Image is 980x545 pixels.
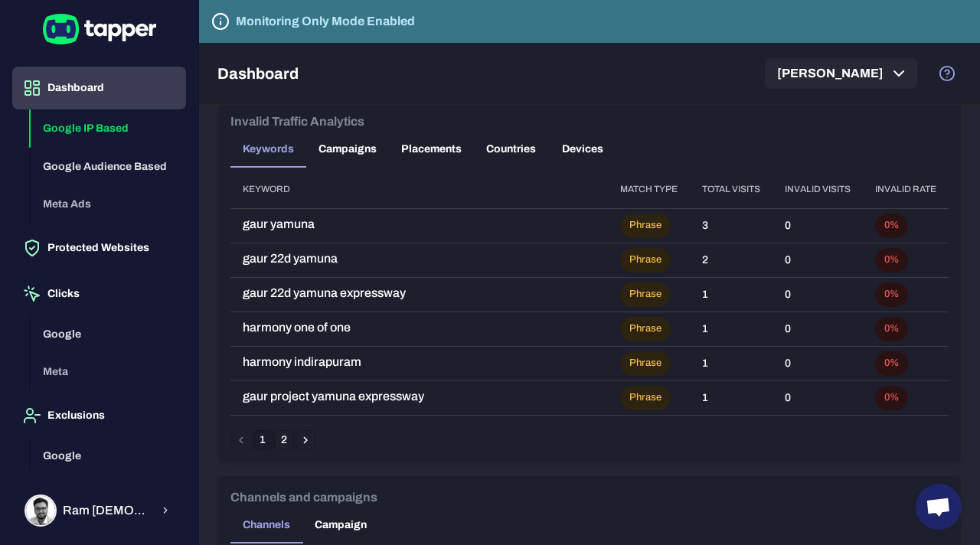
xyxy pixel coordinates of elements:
span: 0% [875,357,908,370]
td: 3 [690,208,773,243]
span: Phrase [620,391,671,404]
a: Google [31,448,186,461]
h6: Invalid Traffic Analytics [230,113,364,131]
button: Placements [389,131,474,168]
a: Dashboard [12,80,186,93]
button: Campaign [302,507,379,543]
td: 1 [690,312,773,346]
button: Ram KrishnaRam [DEMOGRAPHIC_DATA] [12,488,186,533]
span: 0% [875,219,908,232]
button: Google Audience Based [31,148,186,186]
span: Ram [DEMOGRAPHIC_DATA] [63,503,151,518]
th: Match type [608,171,690,208]
button: Go to page 2 [274,430,294,450]
span: 0% [875,288,908,301]
a: Exclusions [12,408,186,421]
th: Keyword [230,171,608,208]
button: Exclusions [12,394,186,437]
span: Phrase [620,322,671,335]
td: 0 [773,312,863,346]
th: Invalid visits [773,171,863,208]
td: 1 [690,346,773,380]
td: 1 [690,277,773,312]
td: 0 [773,208,863,243]
span: 0% [875,322,908,335]
a: Clicks [12,286,186,299]
td: 0 [773,346,863,380]
span: gaur yamuna [243,217,596,232]
a: Google [31,326,186,339]
span: gaur project yamuna expressway [243,389,596,404]
button: Protected Websites [12,227,186,269]
span: harmony indirapuram [243,354,596,370]
button: Clicks [12,272,186,315]
button: Keywords [230,131,306,168]
span: gaur 22d yamuna expressway [243,286,596,301]
button: Devices [548,131,617,168]
button: Go to next page [296,430,315,450]
td: 2 [690,243,773,277]
span: gaur 22d yamuna [243,251,596,266]
span: Phrase [620,288,671,301]
button: [PERSON_NAME] [765,58,917,89]
h6: Channels and campaigns [230,488,377,507]
span: harmony one of one [243,320,596,335]
a: Google IP Based [31,121,186,134]
td: 0 [773,277,863,312]
h5: Dashboard [217,64,299,83]
button: Google [31,315,186,354]
td: 0 [773,380,863,415]
button: Google [31,437,186,475]
th: Total visits [690,171,773,208]
button: Dashboard [12,67,186,109]
a: Google Audience Based [31,158,186,171]
span: 0% [875,253,908,266]
button: Countries [474,131,548,168]
div: Open chat [916,484,962,530]
button: Google IP Based [31,109,186,148]
a: Protected Websites [12,240,186,253]
td: 1 [690,380,773,415]
button: page 1 [253,430,273,450]
nav: pagination navigation [230,430,316,450]
svg: Tapper is not blocking any fraudulent activity for this domain [211,12,230,31]
span: Phrase [620,253,671,266]
button: Channels [230,507,302,543]
span: 0% [875,391,908,404]
h6: Monitoring Only Mode Enabled [236,12,415,31]
img: Ram Krishna [26,496,55,525]
button: Campaigns [306,131,389,168]
span: Phrase [620,219,671,232]
td: 0 [773,243,863,277]
span: Phrase [620,357,671,370]
th: Invalid rate [863,171,949,208]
